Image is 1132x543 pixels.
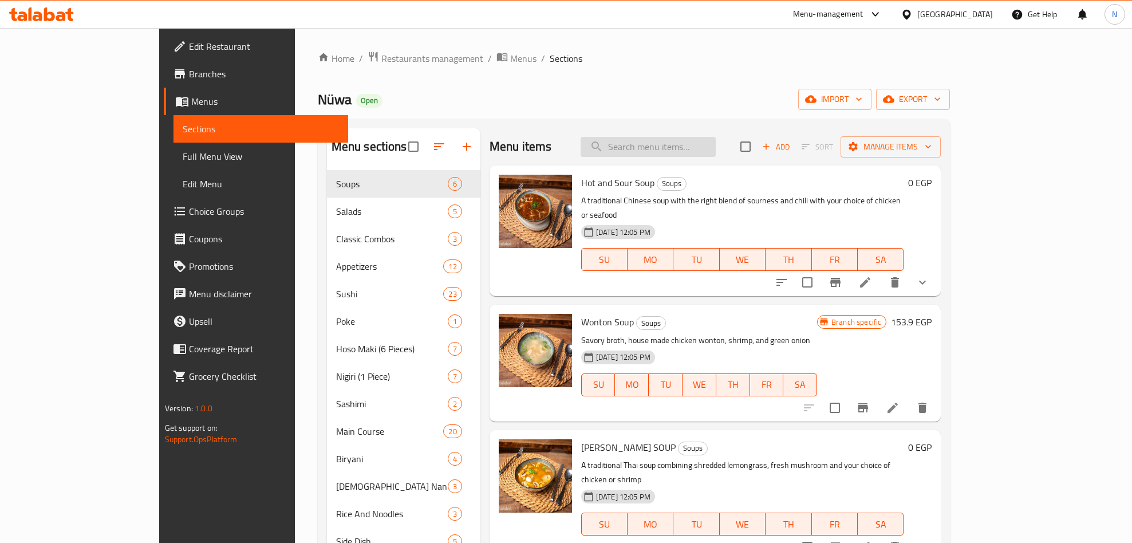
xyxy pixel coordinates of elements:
[164,335,348,363] a: Coverage Report
[916,276,929,289] svg: Show Choices
[336,424,444,438] div: Main Course
[683,373,716,396] button: WE
[195,401,212,416] span: 1.0.0
[724,516,761,533] span: WE
[909,394,936,422] button: delete
[444,289,461,300] span: 23
[164,60,348,88] a: Branches
[336,507,448,521] span: Rice And Noodles
[795,270,819,294] span: Select to update
[318,86,352,112] span: Nüwa
[807,92,862,107] span: import
[849,394,877,422] button: Branch-specific-item
[164,253,348,280] a: Promotions
[798,89,871,110] button: import
[164,225,348,253] a: Coupons
[657,177,686,190] span: Soups
[443,424,462,438] div: items
[183,177,339,191] span: Edit Menu
[401,135,425,159] span: Select all sections
[359,52,363,65] li: /
[448,454,462,465] span: 4
[189,369,339,383] span: Grocery Checklist
[443,259,462,273] div: items
[444,426,461,437] span: 20
[581,373,616,396] button: SU
[327,253,480,280] div: Appetizers12
[448,507,462,521] div: items
[687,376,712,393] span: WE
[766,513,811,536] button: TH
[173,143,348,170] a: Full Menu View
[812,248,858,271] button: FR
[823,396,847,420] span: Select to update
[586,251,623,268] span: SU
[657,177,687,191] div: Soups
[770,516,807,533] span: TH
[164,280,348,308] a: Menu disclaimer
[368,51,483,66] a: Restaurants management
[189,204,339,218] span: Choice Groups
[381,52,483,65] span: Restaurants management
[336,369,448,383] span: Nigiri (1 Piece)
[858,513,904,536] button: SA
[336,479,448,493] div: Indian Nan Bread
[541,52,545,65] li: /
[632,516,669,533] span: MO
[327,170,480,198] div: Soups6
[356,94,382,108] div: Open
[862,251,899,268] span: SA
[448,342,462,356] div: items
[490,138,552,155] h2: Menu items
[189,259,339,273] span: Promotions
[850,140,932,154] span: Manage items
[327,198,480,225] div: Salads5
[909,269,936,296] button: show more
[581,439,676,456] span: [PERSON_NAME] SOUP
[336,397,448,411] div: Sashimi
[336,342,448,356] div: Hoso Maki (6 Pieces)
[164,363,348,390] a: Grocery Checklist
[164,33,348,60] a: Edit Restaurant
[173,170,348,198] a: Edit Menu
[678,251,715,268] span: TU
[678,442,708,455] div: Soups
[448,232,462,246] div: items
[336,259,444,273] div: Appetizers
[770,251,807,268] span: TH
[755,376,779,393] span: FR
[448,369,462,383] div: items
[448,177,462,191] div: items
[768,269,795,296] button: sort-choices
[448,234,462,245] span: 3
[443,287,462,301] div: items
[793,7,863,21] div: Menu-management
[448,206,462,217] span: 5
[336,204,448,218] span: Salads
[448,371,462,382] span: 7
[822,269,849,296] button: Branch-specific-item
[164,308,348,335] a: Upsell
[758,138,794,156] span: Add item
[720,248,766,271] button: WE
[448,314,462,328] div: items
[881,269,909,296] button: delete
[858,276,872,289] a: Edit menu item
[876,89,950,110] button: export
[189,67,339,81] span: Branches
[448,204,462,218] div: items
[448,397,462,411] div: items
[637,317,665,330] span: Soups
[716,373,750,396] button: TH
[164,198,348,225] a: Choice Groups
[720,513,766,536] button: WE
[336,479,448,493] span: [DEMOGRAPHIC_DATA] Nan Bread
[356,96,382,105] span: Open
[586,376,611,393] span: SU
[591,491,655,502] span: [DATE] 12:05 PM
[173,115,348,143] a: Sections
[788,376,812,393] span: SA
[724,251,761,268] span: WE
[581,174,654,191] span: Hot and Sour Soup
[165,432,238,447] a: Support.OpsPlatform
